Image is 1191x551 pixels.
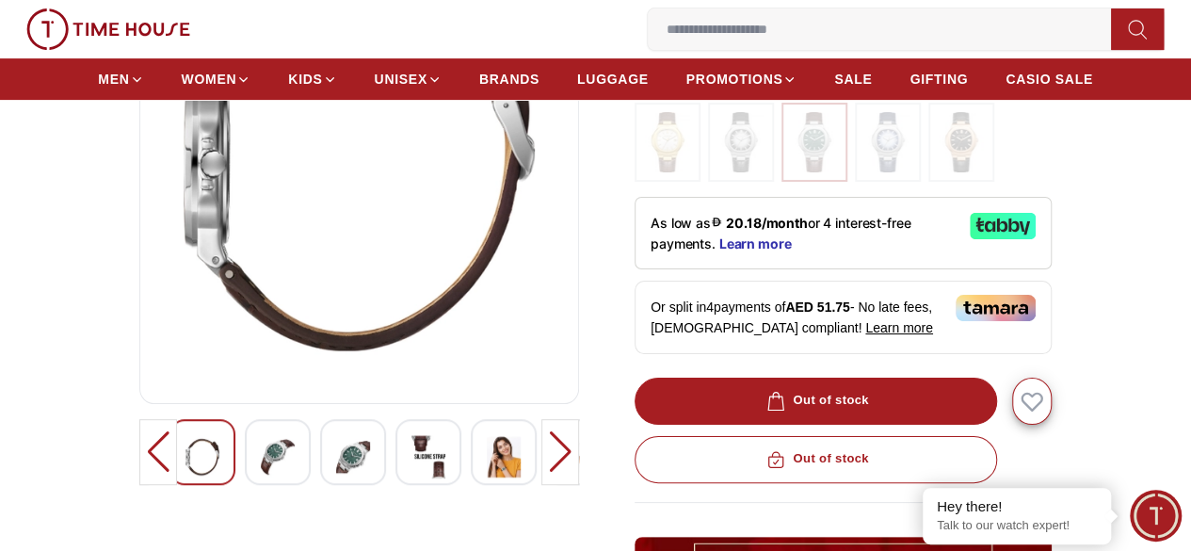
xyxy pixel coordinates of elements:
a: WOMEN [182,62,251,96]
a: LUGGAGE [577,62,649,96]
img: LEE COOPER Women's Analog Silver Dial Watch - LC08107.134 [336,435,370,478]
span: PROMOTIONS [686,70,783,89]
a: GIFTING [909,62,968,96]
img: LEE COOPER Women's Analog Silver Dial Watch - LC08107.134 [411,435,445,478]
img: ... [938,112,985,172]
span: Learn more [865,320,933,335]
a: BRANDS [479,62,539,96]
img: ... [26,8,190,50]
img: LEE COOPER Women's Analog Silver Dial Watch - LC08107.134 [487,435,521,478]
img: ... [864,112,911,172]
img: ... [644,112,691,172]
img: Tamara [956,295,1036,321]
a: MEN [98,62,143,96]
span: MEN [98,70,129,89]
span: WOMEN [182,70,237,89]
img: ... [791,112,838,172]
a: CASIO SALE [1006,62,1093,96]
div: Or split in 4 payments of - No late fees, [DEMOGRAPHIC_DATA] compliant! [635,281,1052,354]
span: UNISEX [375,70,427,89]
span: CASIO SALE [1006,70,1093,89]
img: LEE COOPER Women's Analog Silver Dial Watch - LC08107.134 [261,435,295,478]
span: GIFTING [909,70,968,89]
div: Hey there! [937,497,1097,516]
a: UNISEX [375,62,442,96]
img: ... [717,112,764,172]
span: BRANDS [479,70,539,89]
div: Chat Widget [1130,490,1182,542]
p: Talk to our watch expert! [937,518,1097,534]
span: AED 51.75 [785,300,849,315]
a: KIDS [288,62,336,96]
img: LEE COOPER Women's Analog Silver Dial Watch - LC08107.134 [185,435,219,478]
span: LUGGAGE [577,70,649,89]
a: SALE [834,62,872,96]
span: SALE [834,70,872,89]
a: PROMOTIONS [686,62,797,96]
span: KIDS [288,70,322,89]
